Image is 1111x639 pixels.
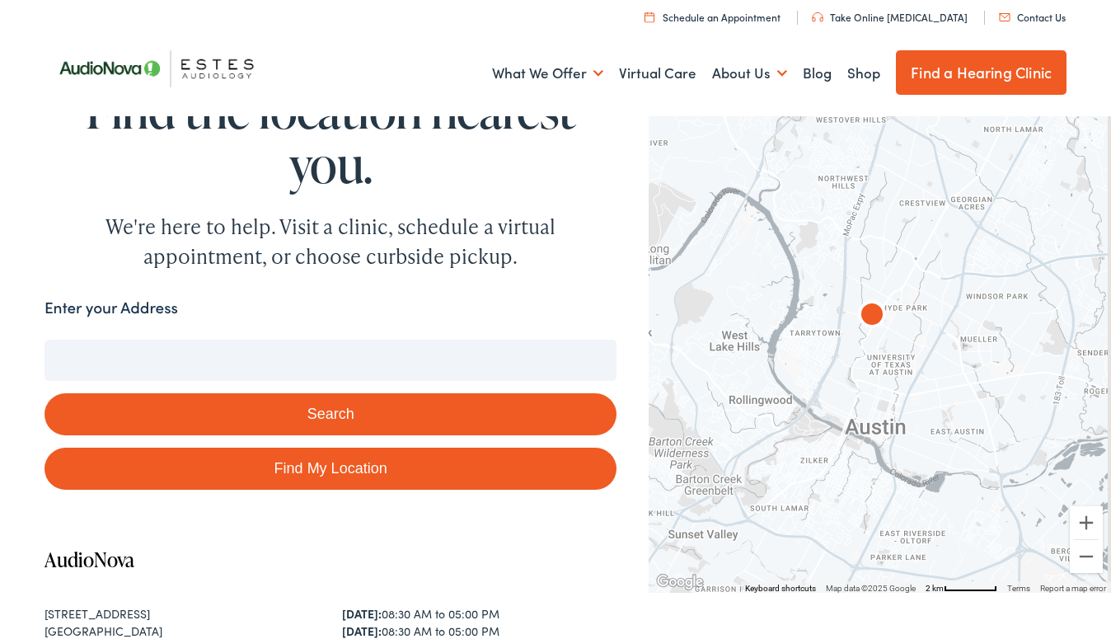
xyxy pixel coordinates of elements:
a: What We Offer [492,43,603,104]
strong: [DATE]: [342,623,382,639]
strong: [DATE]: [342,605,382,622]
div: We're here to help. Visit a clinic, schedule a virtual appointment, or choose curbside pickup. [67,212,594,271]
div: [STREET_ADDRESS] [45,605,319,623]
a: AudioNova [45,546,134,573]
button: Search [45,393,617,435]
a: About Us [712,43,787,104]
a: Find My Location [45,448,617,490]
a: Contact Us [999,10,1066,24]
img: utility icon [999,13,1010,21]
a: Find a Hearing Clinic [896,50,1066,95]
img: utility icon [812,12,823,22]
a: Report a map error [1040,584,1106,593]
button: Zoom out [1070,540,1103,573]
a: Blog [803,43,832,104]
a: Terms (opens in new tab) [1007,584,1030,593]
span: Map data ©2025 Google [826,584,916,593]
div: AudioNova [852,297,892,336]
a: Take Online [MEDICAL_DATA] [812,10,968,24]
a: Open this area in Google Maps (opens a new window) [653,571,707,593]
input: Enter your address or zip code [45,340,617,381]
img: Google [653,571,707,593]
img: utility icon [645,12,654,22]
a: Shop [847,43,880,104]
a: Schedule an Appointment [645,10,781,24]
a: Virtual Care [619,43,696,104]
label: Enter your Address [45,296,178,320]
button: Map Scale: 2 km per 61 pixels [921,581,1002,593]
button: Keyboard shortcuts [745,583,816,594]
span: 2 km [926,584,944,593]
h1: Find the location nearest you. [45,82,617,191]
button: Zoom in [1070,506,1103,539]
